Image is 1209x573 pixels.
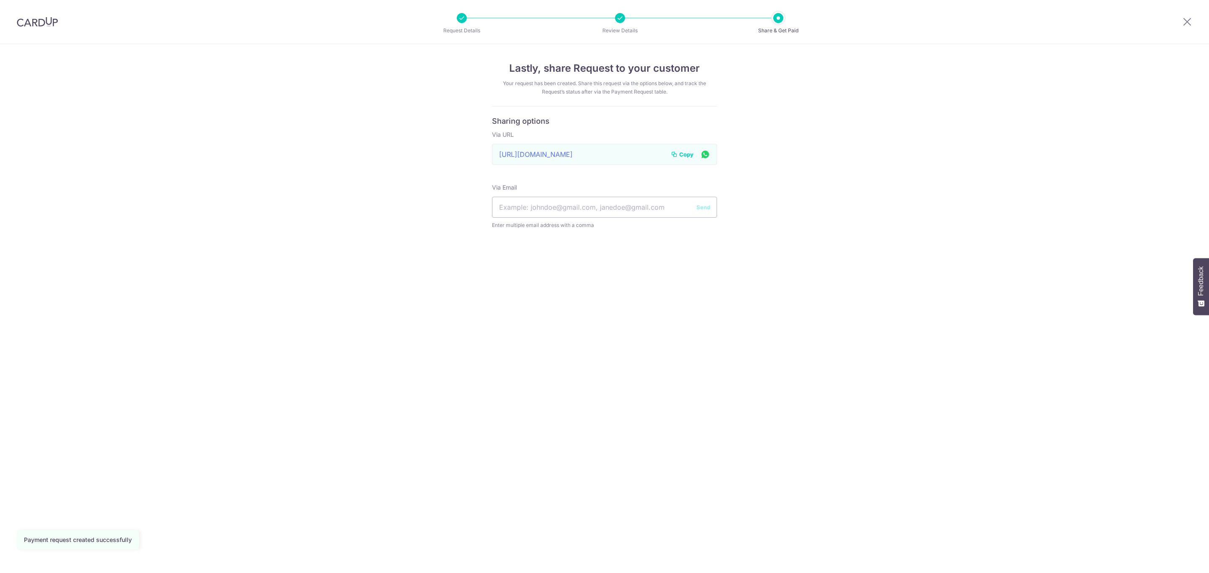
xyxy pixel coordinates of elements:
div: Your request has been created. Share this request via the options below, and track the Request’s ... [492,79,717,96]
img: CardUp [17,17,58,27]
iframe: Opens a widget where you can find more information [1155,548,1201,569]
h6: Sharing options [492,117,717,126]
div: Payment request created successfully [24,536,132,544]
span: Enter multiple email address with a comma [492,221,717,229]
label: Via Email [492,183,517,192]
p: Share & Get Paid [747,26,809,35]
p: Request Details [431,26,493,35]
button: Feedback - Show survey [1193,258,1209,315]
button: Send [696,203,710,211]
span: Copy [679,150,693,159]
label: Via URL [492,130,514,139]
h4: Lastly, share Request to your customer [492,61,717,76]
span: Feedback [1197,266,1205,296]
button: Copy [671,150,693,159]
input: Example: johndoe@gmail.com, janedoe@gmail.com [492,197,717,218]
p: Review Details [589,26,651,35]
